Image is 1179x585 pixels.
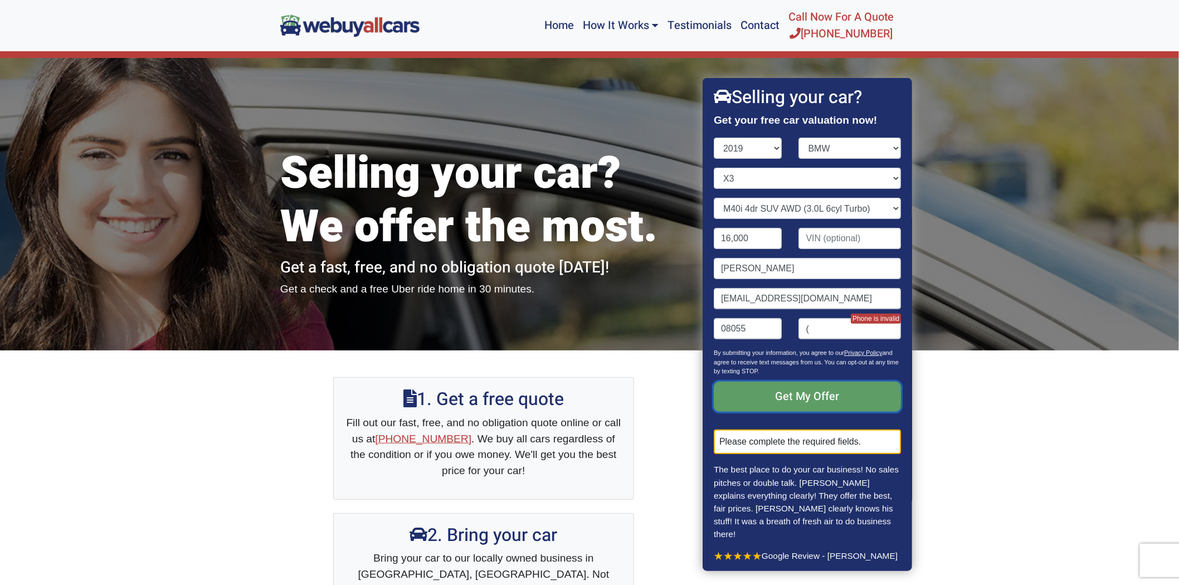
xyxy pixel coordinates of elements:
h1: Selling your car? We offer the most. [280,147,687,254]
div: Please complete the required fields. [714,430,901,454]
h2: 1. Get a free quote [345,389,622,410]
input: Mileage [714,228,782,249]
input: Zip code [714,318,782,339]
strong: Get your free car valuation now! [714,114,877,126]
input: Name [714,258,901,279]
h2: Selling your car? [714,87,901,108]
span: Phone is invalid [851,314,901,324]
a: Home [540,4,578,47]
p: The best place to do your car business! No sales pitches or double talk. [PERSON_NAME] explains e... [714,463,901,540]
a: Contact [736,4,784,47]
a: Privacy Policy [844,349,882,356]
a: Testimonials [663,4,736,47]
a: [PHONE_NUMBER] [376,433,472,445]
h2: 2. Bring your car [345,525,622,546]
a: How It Works [578,4,663,47]
p: By submitting your information, you agree to our and agree to receive text messages from us. You ... [714,348,901,382]
p: Get a check and a free Uber ride home in 30 minutes. [280,281,687,298]
input: Phone [799,318,902,339]
a: Call Now For A Quote[PHONE_NUMBER] [784,4,899,47]
input: VIN (optional) [799,228,902,249]
p: Fill out our fast, free, and no obligation quote online or call us at . We buy all cars regardles... [345,415,622,479]
h2: Get a fast, free, and no obligation quote [DATE]! [280,259,687,277]
input: Get My Offer [714,382,901,412]
input: Email [714,288,901,309]
form: Contact form [714,138,901,454]
p: Google Review - [PERSON_NAME] [714,549,901,562]
img: We Buy All Cars in NJ logo [280,14,420,36]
